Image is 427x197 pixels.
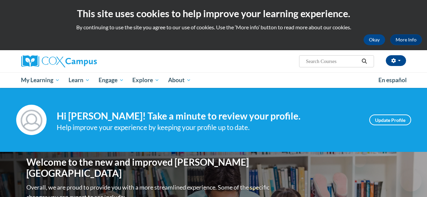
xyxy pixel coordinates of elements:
[390,34,422,45] a: More Info
[374,73,411,87] a: En español
[132,76,159,84] span: Explore
[128,72,164,88] a: Explore
[5,7,422,20] h2: This site uses cookies to help improve your learning experience.
[64,72,94,88] a: Learn
[21,55,143,67] a: Cox Campus
[359,57,369,65] button: Search
[386,55,406,66] button: Account Settings
[369,114,411,125] a: Update Profile
[99,76,124,84] span: Engage
[353,154,366,167] iframe: Close message
[400,170,422,192] iframe: Button to launch messaging window
[16,105,47,135] img: Profile Image
[57,122,359,133] div: Help improve your experience by keeping your profile up to date.
[21,76,60,84] span: My Learning
[69,76,90,84] span: Learn
[5,24,422,31] p: By continuing to use the site you agree to our use of cookies. Use the ‘More info’ button to read...
[57,110,359,122] h4: Hi [PERSON_NAME]! Take a minute to review your profile.
[94,72,128,88] a: Engage
[21,55,97,67] img: Cox Campus
[17,72,64,88] a: My Learning
[364,34,385,45] button: Okay
[168,76,191,84] span: About
[16,72,411,88] div: Main menu
[378,76,407,84] span: En español
[164,72,195,88] a: About
[26,157,271,179] h1: Welcome to the new and improved [PERSON_NAME][GEOGRAPHIC_DATA]
[305,57,359,65] input: Search Courses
